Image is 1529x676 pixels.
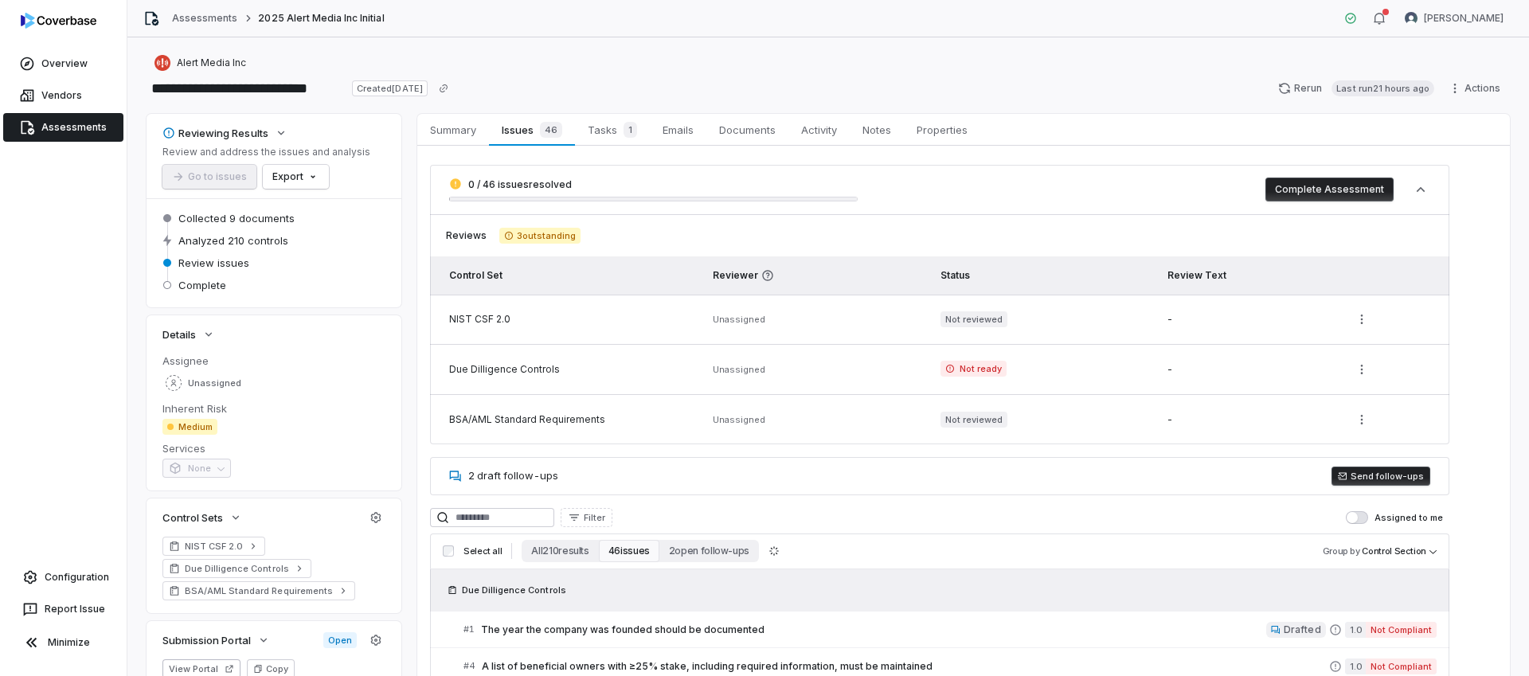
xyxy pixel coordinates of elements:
[1424,12,1504,25] span: [PERSON_NAME]
[3,113,123,142] a: Assessments
[463,612,1437,647] a: #1The year the company was founded should be documentedDrafted1.0Not Compliant
[185,540,243,553] span: NIST CSF 2.0
[940,361,1007,377] span: Not ready
[188,377,241,389] span: Unassigned
[449,313,694,326] div: NIST CSF 2.0
[158,119,292,147] button: Reviewing Results
[162,581,355,600] a: BSA/AML Standard Requirements
[1332,80,1434,96] span: Last run 21 hours ago
[48,636,90,649] span: Minimize
[1167,413,1331,426] div: -
[584,512,605,524] span: Filter
[1269,76,1444,100] button: RerunLast run21 hours ago
[1167,269,1226,281] span: Review Text
[6,595,120,623] button: Report Issue
[177,57,246,69] span: Alert Media Inc
[468,178,572,190] span: 0 / 46 issues resolved
[263,165,329,189] button: Export
[499,228,581,244] span: 3 outstanding
[45,571,109,584] span: Configuration
[178,256,249,270] span: Review issues
[178,211,295,225] span: Collected 9 documents
[1332,467,1430,486] button: Send follow-ups
[940,311,1007,327] span: Not reviewed
[1444,76,1510,100] button: Actions
[3,81,123,110] a: Vendors
[599,540,659,562] button: 46 issues
[713,364,765,375] span: Unassigned
[468,469,558,482] span: 2 draft follow-ups
[162,510,223,525] span: Control Sets
[21,13,96,29] img: logo-D7KZi-bG.svg
[1346,511,1443,524] label: Assigned to me
[41,89,82,102] span: Vendors
[162,419,217,435] span: Medium
[449,269,502,281] span: Control Set
[150,49,251,77] button: https://alertmedia.com/Alert Media Inc
[178,233,288,248] span: Analyzed 210 controls
[1167,313,1331,326] div: -
[856,119,897,140] span: Notes
[352,80,427,96] span: Created [DATE]
[1345,622,1366,638] span: 1.0
[1395,6,1513,30] button: Kyle Saud avatar[PERSON_NAME]
[162,146,370,158] p: Review and address the issues and analysis
[463,545,502,557] span: Select all
[162,559,311,578] a: Due Dilligence Controls
[1345,658,1366,674] span: 1.0
[162,633,251,647] span: Submission Portal
[1405,12,1418,25] img: Kyle Saud avatar
[522,540,598,562] button: All 210 results
[3,49,123,78] a: Overview
[1284,623,1320,636] span: Drafted
[581,119,643,141] span: Tasks
[481,623,1266,636] span: The year the company was founded should be documented
[463,623,475,635] span: # 1
[713,314,765,325] span: Unassigned
[659,540,759,562] button: 2 open follow-ups
[463,660,475,672] span: # 4
[795,119,843,140] span: Activity
[1346,511,1368,524] button: Assigned to me
[713,269,921,282] span: Reviewer
[172,12,237,25] a: Assessments
[162,441,385,455] dt: Services
[495,119,568,141] span: Issues
[443,545,454,557] input: Select all
[323,632,357,648] span: Open
[462,584,566,596] span: Due Dilligence Controls
[561,508,612,527] button: Filter
[446,229,487,242] span: Reviews
[185,584,333,597] span: BSA/AML Standard Requirements
[1265,178,1394,201] button: Complete Assessment
[185,562,289,575] span: Due Dilligence Controls
[940,269,970,281] span: Status
[162,354,385,368] dt: Assignee
[1366,658,1437,674] span: Not Compliant
[624,122,637,138] span: 1
[162,537,265,556] a: NIST CSF 2.0
[158,626,275,655] button: Submission Portal
[158,320,220,349] button: Details
[656,119,700,140] span: Emails
[6,563,120,592] a: Configuration
[713,414,765,425] span: Unassigned
[162,401,385,416] dt: Inherent Risk
[41,121,107,134] span: Assessments
[162,327,196,342] span: Details
[449,363,694,376] div: Due Dilligence Controls
[45,603,105,615] span: Report Issue
[41,57,88,70] span: Overview
[429,74,458,103] button: Copy link
[158,503,247,532] button: Control Sets
[1167,363,1331,376] div: -
[910,119,974,140] span: Properties
[482,660,1329,673] span: A list of beneficial owners with ≥25% stake, including required information, must be maintained
[940,412,1007,428] span: Not reviewed
[713,119,782,140] span: Documents
[162,126,268,140] div: Reviewing Results
[6,627,120,658] button: Minimize
[449,413,694,426] div: BSA/AML Standard Requirements
[424,119,483,140] span: Summary
[1366,622,1437,638] span: Not Compliant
